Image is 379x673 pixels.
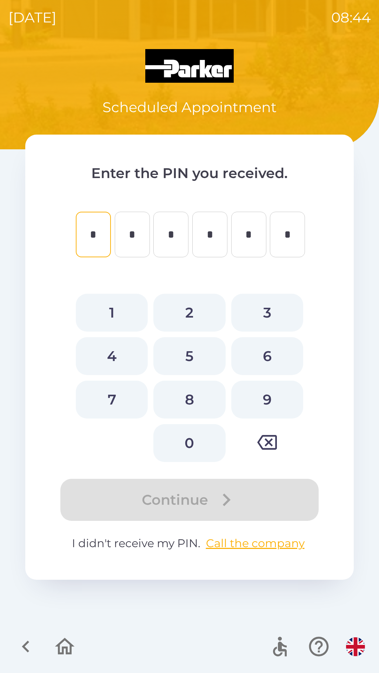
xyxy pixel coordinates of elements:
button: 9 [231,381,303,419]
button: 4 [76,337,148,375]
p: Enter the PIN you received. [53,163,326,184]
button: 7 [76,381,148,419]
p: [DATE] [8,7,56,28]
button: 1 [76,294,148,332]
img: en flag [346,637,365,656]
button: 6 [231,337,303,375]
p: I didn't receive my PIN. [53,535,326,552]
p: Scheduled Appointment [102,97,277,118]
img: Logo [25,49,354,83]
button: 2 [153,294,225,332]
button: 8 [153,381,225,419]
button: 5 [153,337,225,375]
p: 08:44 [331,7,371,28]
button: Call the company [203,535,307,552]
button: 0 [153,424,225,462]
button: 3 [231,294,303,332]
